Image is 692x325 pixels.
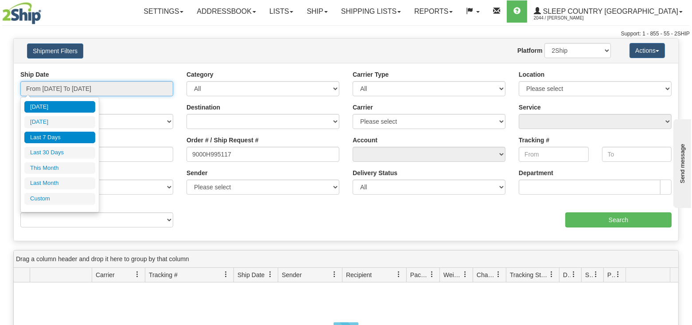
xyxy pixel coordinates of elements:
[190,0,263,23] a: Addressbook
[24,177,95,189] li: Last Month
[237,270,264,279] span: Ship Date
[602,147,672,162] input: To
[24,193,95,205] li: Custom
[96,270,115,279] span: Carrier
[458,267,473,282] a: Weight filter column settings
[672,117,691,208] iframe: chat widget
[566,267,581,282] a: Delivery Status filter column settings
[353,103,373,112] label: Carrier
[218,267,233,282] a: Tracking # filter column settings
[510,270,548,279] span: Tracking Status
[477,270,495,279] span: Charge
[353,136,377,145] label: Account
[391,267,406,282] a: Recipient filter column settings
[24,132,95,144] li: Last 7 Days
[149,270,178,279] span: Tracking #
[565,212,672,227] input: Search
[346,270,372,279] span: Recipient
[519,103,541,112] label: Service
[282,270,302,279] span: Sender
[541,8,678,15] span: Sleep Country [GEOGRAPHIC_DATA]
[443,270,462,279] span: Weight
[14,251,678,268] div: grid grouping header
[2,2,41,24] img: logo2044.jpg
[24,147,95,159] li: Last 30 Days
[408,0,459,23] a: Reports
[424,267,439,282] a: Packages filter column settings
[263,0,300,23] a: Lists
[300,0,334,23] a: Ship
[607,270,615,279] span: Pickup Status
[544,267,559,282] a: Tracking Status filter column settings
[527,0,689,23] a: Sleep Country [GEOGRAPHIC_DATA] 2044 / [PERSON_NAME]
[137,0,190,23] a: Settings
[519,168,553,177] label: Department
[519,147,589,162] input: From
[187,136,259,145] label: Order # / Ship Request #
[24,116,95,128] li: [DATE]
[491,267,506,282] a: Charge filter column settings
[263,267,278,282] a: Ship Date filter column settings
[187,168,207,177] label: Sender
[187,70,214,79] label: Category
[2,30,690,38] div: Support: 1 - 855 - 55 - 2SHIP
[353,70,389,79] label: Carrier Type
[519,70,544,79] label: Location
[563,270,571,279] span: Delivery Status
[24,101,95,113] li: [DATE]
[630,43,665,58] button: Actions
[534,14,600,23] span: 2044 / [PERSON_NAME]
[410,270,429,279] span: Packages
[130,267,145,282] a: Carrier filter column settings
[187,103,220,112] label: Destination
[27,43,83,59] button: Shipment Filters
[517,46,543,55] label: Platform
[334,0,408,23] a: Shipping lists
[519,136,549,145] label: Tracking #
[588,267,603,282] a: Shipment Issues filter column settings
[353,168,397,177] label: Delivery Status
[20,70,49,79] label: Ship Date
[327,267,342,282] a: Sender filter column settings
[24,162,95,174] li: This Month
[585,270,593,279] span: Shipment Issues
[610,267,626,282] a: Pickup Status filter column settings
[7,8,82,14] div: Send message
